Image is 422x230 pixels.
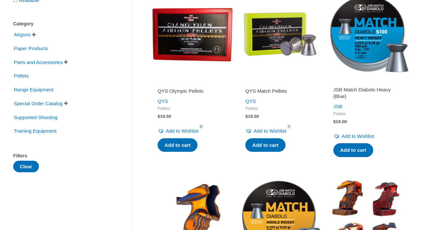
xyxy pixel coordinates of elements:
span: Pellets [333,111,403,117]
span: Airguns [13,29,31,40]
a: Airguns [13,31,31,37]
a: Add to cart: “QYS Match Pellets” [245,138,285,152]
a: QYS Match Pellets [245,88,315,97]
span:  [32,32,36,37]
div: Category [13,19,112,29]
a: JSB [333,104,343,109]
iframe: Customer reviews powered by Trustpilot [158,79,227,86]
span: Range Equipment [13,84,54,95]
a: Special Order Catalog [13,100,63,106]
span: Special Order Catalog [13,98,63,109]
a: Add to cart: “JSB Match Diabolo Heavy (Blue)” [333,143,373,157]
span:  [64,60,68,64]
button: Clear [13,161,39,172]
span: Add to Wishlist [342,133,374,139]
span: $ [245,114,248,119]
h2: QYS Match Pellets [245,88,315,94]
span: Paper Products [13,43,48,54]
a: Parts and Accessories [13,59,63,64]
bdi: 18.50 [245,114,259,119]
a: JSB Match Diabolo Heavy (Blue) [333,86,403,102]
a: Paper Products [13,45,48,51]
span: Pellets [13,70,29,82]
a: Pellets [13,73,29,78]
a: Range Equipment [13,86,54,92]
span:  [64,101,68,106]
h2: JSB Match Diabolo Heavy (Blue) [333,86,403,99]
bdi: 19.00 [333,119,347,124]
span: $ [333,119,336,124]
a: QYS [245,98,256,104]
div: Filters [13,151,112,161]
a: Add to Wishlist [333,132,374,141]
span: Training Equipment [13,125,57,137]
a: Training Equipment [13,128,57,133]
span: 4 [286,124,292,129]
iframe: Customer reviews powered by Trustpilot [333,79,403,86]
span: Supported Shooting [13,112,58,123]
iframe: Customer reviews powered by Trustpilot [158,87,227,153]
a: Supported Shooting [13,114,58,119]
span: Add to Wishlist [254,128,286,134]
span: Pellets [245,106,315,112]
span: Parts and Accessories [13,57,63,68]
a: Add to Wishlist [245,126,286,136]
iframe: Customer reviews powered by Trustpilot [245,79,315,86]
